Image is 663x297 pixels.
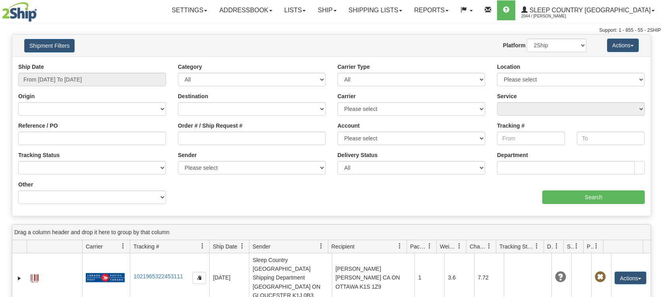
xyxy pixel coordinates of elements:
[555,272,566,283] span: Unknown
[570,239,583,253] a: Shipment Issues filter column settings
[393,239,407,253] a: Recipient filter column settings
[497,63,520,71] label: Location
[587,243,594,250] span: Pickup Status
[337,92,356,100] label: Carrier
[528,7,651,14] span: Sleep Country [GEOGRAPHIC_DATA]
[550,239,563,253] a: Delivery Status filter column settings
[18,122,58,130] label: Reference / PO
[18,63,44,71] label: Ship Date
[542,190,645,204] input: Search
[178,63,202,71] label: Category
[213,243,237,250] span: Ship Date
[497,132,565,145] input: From
[343,0,408,20] a: Shipping lists
[31,271,39,283] a: Label
[547,243,554,250] span: Delivery Status
[178,151,197,159] label: Sender
[423,239,436,253] a: Packages filter column settings
[278,0,312,20] a: Lists
[497,92,517,100] label: Service
[337,63,370,71] label: Carrier Type
[312,0,342,20] a: Ship
[453,239,466,253] a: Weight filter column settings
[410,243,427,250] span: Packages
[24,39,75,52] button: Shipment Filters
[86,273,125,283] img: 20 - Canada Post
[499,243,534,250] span: Tracking Status
[133,243,159,250] span: Tracking #
[252,243,270,250] span: Sender
[178,92,208,100] label: Destination
[331,243,355,250] span: Recipient
[337,151,378,159] label: Delivery Status
[503,41,526,49] label: Platform
[133,273,183,280] a: 1021965322453111
[193,272,206,284] button: Copy to clipboard
[314,239,328,253] a: Sender filter column settings
[595,272,606,283] span: Pickup Not Assigned
[515,0,661,20] a: Sleep Country [GEOGRAPHIC_DATA] 2044 / [PERSON_NAME]
[615,272,646,284] button: Actions
[235,239,249,253] a: Ship Date filter column settings
[18,181,33,188] label: Other
[521,12,581,20] span: 2044 / [PERSON_NAME]
[590,239,603,253] a: Pickup Status filter column settings
[178,122,243,130] label: Order # / Ship Request #
[567,243,574,250] span: Shipment Issues
[470,243,486,250] span: Charge
[645,108,662,189] iframe: chat widget
[196,239,209,253] a: Tracking # filter column settings
[497,122,524,130] label: Tracking #
[213,0,278,20] a: Addressbook
[116,239,130,253] a: Carrier filter column settings
[166,0,213,20] a: Settings
[86,243,103,250] span: Carrier
[497,151,528,159] label: Department
[2,27,661,34] div: Support: 1 - 855 - 55 - 2SHIP
[607,39,639,52] button: Actions
[18,151,60,159] label: Tracking Status
[15,274,23,282] a: Expand
[12,225,651,240] div: grid grouping header
[577,132,645,145] input: To
[2,2,37,22] img: logo2044.jpg
[530,239,544,253] a: Tracking Status filter column settings
[440,243,457,250] span: Weight
[482,239,496,253] a: Charge filter column settings
[408,0,455,20] a: Reports
[18,92,35,100] label: Origin
[337,122,360,130] label: Account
